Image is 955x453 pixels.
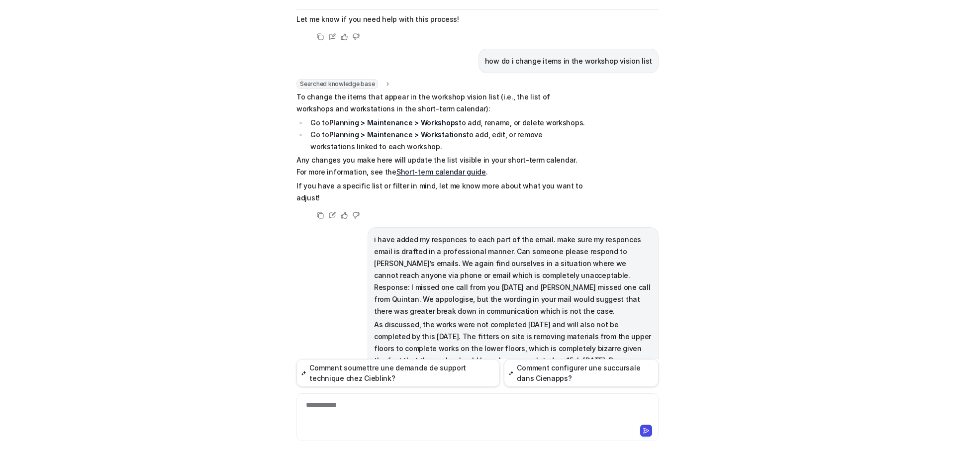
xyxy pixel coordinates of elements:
li: Go to to add, rename, or delete workshops. [307,117,587,129]
p: Any changes you make here will update the list visible in your short-term calendar. For more info... [296,154,587,178]
span: Searched knowledge base [296,79,378,89]
li: Go to to add, edit, or remove workstations linked to each workshop. [307,129,587,153]
p: i have added my responces to each part of the email. make sure my responces email is drafted in a... [374,234,652,317]
strong: Planning > Maintenance > Workshops [329,118,459,127]
button: Comment soumettre une demande de support technique chez Cieblink? [296,359,500,387]
strong: Planning > Maintenance > Workstations [329,130,467,139]
p: If you have a specific list or filter in mind, let me know more about what you want to adjust! [296,180,587,204]
p: Let me know if you need help with this process! [296,13,587,25]
button: Comment configurer une succursale dans Cienapps? [504,359,659,387]
p: To change the items that appear in the workshop vision list (i.e., the list of workshops and work... [296,91,587,115]
p: how do i change items in the workshop vision list [485,55,652,67]
p: As discussed, the works were not completed [DATE] and will also not be completed by this [DATE]. ... [374,319,652,414]
a: Short-term calendar guide [396,168,486,176]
